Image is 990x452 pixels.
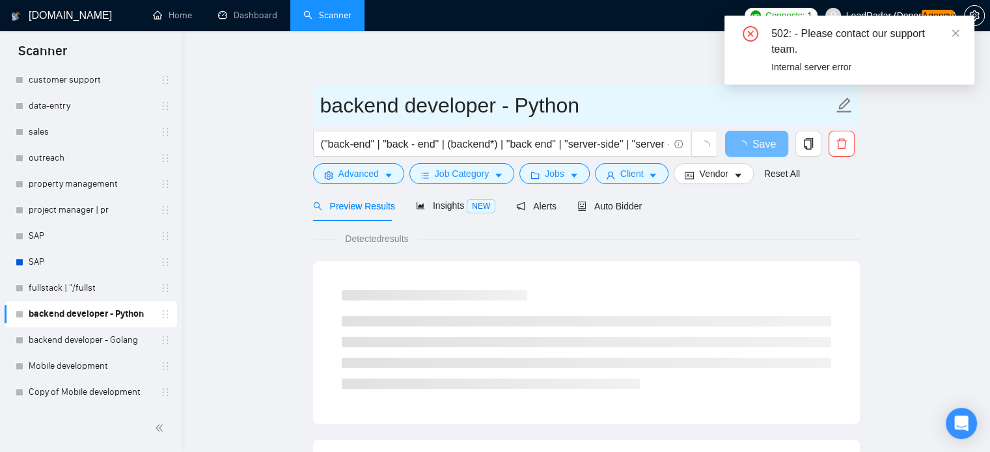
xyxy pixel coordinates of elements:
[829,131,855,157] button: delete
[409,163,514,184] button: barsJob Categorycaret-down
[313,202,322,211] span: search
[29,301,152,327] a: backend developer - Python
[29,353,152,379] a: Mobile development
[29,275,152,301] a: fullstack | "/fullst
[648,170,657,180] span: caret-down
[11,6,20,27] img: logo
[336,232,417,246] span: Detected results
[320,89,833,122] input: Scanner name...
[829,11,838,20] span: user
[160,153,171,163] span: holder
[303,10,351,21] a: searchScanner
[946,408,977,439] div: Open Intercom Messenger
[965,10,984,21] span: setting
[416,200,495,211] span: Insights
[29,197,152,223] a: project manager | pr
[29,379,152,405] a: Copy of Mobile development
[951,29,960,38] span: close
[922,10,954,21] em: Agency
[29,93,152,119] a: data-entry
[530,170,540,180] span: folder
[155,421,168,434] span: double-left
[160,387,171,397] span: holder
[595,163,669,184] button: userClientcaret-down
[519,163,590,184] button: folderJobscaret-down
[160,283,171,293] span: holder
[8,42,77,69] span: Scanner
[606,170,615,180] span: user
[570,170,579,180] span: caret-down
[674,163,753,184] button: idcardVendorcaret-down
[796,138,821,150] span: copy
[807,8,812,23] span: 1
[321,136,668,152] input: Search Freelance Jobs...
[313,163,404,184] button: settingAdvancedcaret-down
[685,170,694,180] span: idcard
[765,8,804,23] span: Connects:
[829,138,854,150] span: delete
[160,75,171,85] span: holder
[516,201,557,211] span: Alerts
[545,166,564,181] span: Jobs
[771,60,959,74] div: Internal server error
[160,361,171,371] span: holder
[160,127,171,137] span: holder
[218,10,277,21] a: dashboardDashboard
[494,170,503,180] span: caret-down
[734,170,743,180] span: caret-down
[750,10,761,21] img: upwork-logo.png
[160,257,171,267] span: holder
[29,249,152,275] a: SAP
[846,11,956,20] span: LeadRadar (Donor )
[160,179,171,189] span: holder
[743,26,758,42] span: close-circle
[577,202,586,211] span: robot
[313,201,395,211] span: Preview Results
[699,166,728,181] span: Vendor
[698,140,710,152] span: loading
[516,202,525,211] span: notification
[674,140,683,148] span: info-circle
[29,119,152,145] a: sales
[725,131,788,157] button: Save
[420,170,430,180] span: bars
[795,131,821,157] button: copy
[324,170,333,180] span: setting
[29,327,152,353] a: backend developer - Golang
[836,97,853,114] span: edit
[160,335,171,345] span: holder
[29,223,152,249] a: SAP
[771,26,959,57] div: 502: - Please contact our support team.
[384,170,393,180] span: caret-down
[435,166,489,181] span: Job Category
[29,67,152,93] a: customer support
[620,166,644,181] span: Client
[29,145,152,171] a: outreach
[964,10,985,21] a: setting
[338,166,379,181] span: Advanced
[964,5,985,26] button: setting
[764,166,800,181] a: Reset All
[29,171,152,197] a: property management
[752,136,776,152] span: Save
[737,140,752,151] span: loading
[160,309,171,319] span: holder
[467,199,495,213] span: NEW
[160,231,171,241] span: holder
[577,201,642,211] span: Auto Bidder
[416,201,425,210] span: area-chart
[153,10,192,21] a: homeHome
[160,205,171,215] span: holder
[160,101,171,111] span: holder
